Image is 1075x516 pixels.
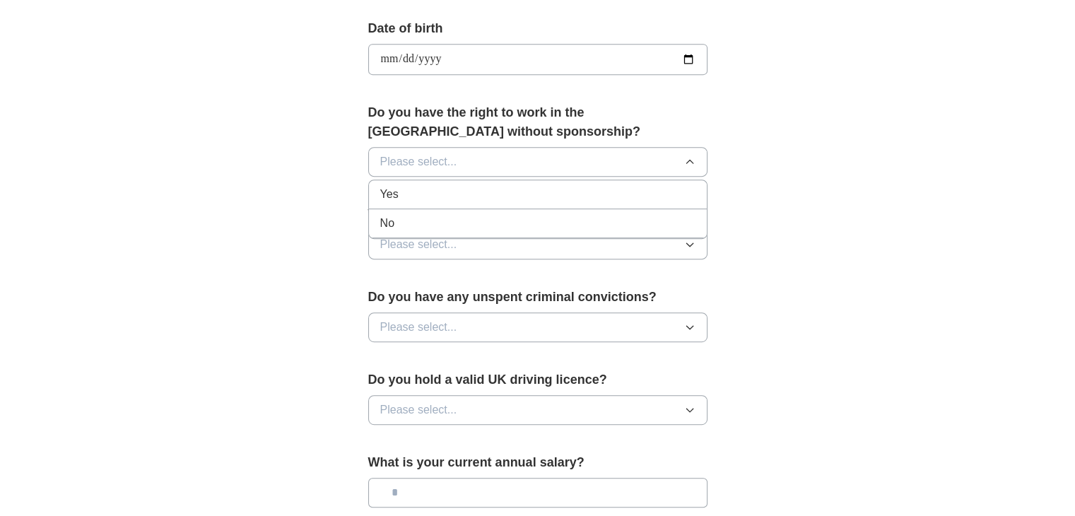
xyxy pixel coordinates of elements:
span: No [380,215,394,232]
button: Please select... [368,312,707,342]
button: Please select... [368,395,707,425]
label: Do you have the right to work in the [GEOGRAPHIC_DATA] without sponsorship? [368,103,707,141]
button: Please select... [368,230,707,259]
span: Please select... [380,401,457,418]
button: Please select... [368,147,707,177]
span: Please select... [380,319,457,336]
label: Do you hold a valid UK driving licence? [368,370,707,389]
span: Yes [380,186,399,203]
span: Please select... [380,153,457,170]
label: Date of birth [368,19,707,38]
label: Do you have any unspent criminal convictions? [368,288,707,307]
span: Please select... [380,236,457,253]
label: What is your current annual salary? [368,453,707,472]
